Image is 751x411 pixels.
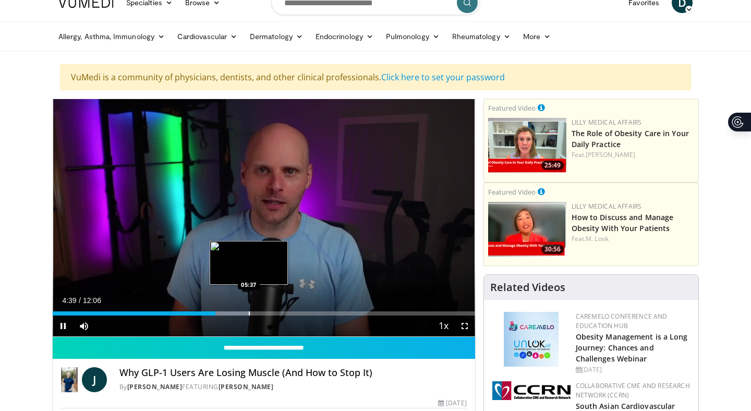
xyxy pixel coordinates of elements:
a: Lilly Medical Affairs [572,202,642,211]
button: Mute [74,316,94,336]
div: Progress Bar [53,311,475,316]
div: By FEATURING [119,382,467,392]
span: / [79,296,81,305]
button: Playback Rate [433,316,454,336]
img: image.jpeg [210,241,288,285]
a: Dermatology [244,26,309,47]
span: 30:56 [541,245,564,254]
a: [PERSON_NAME] [127,382,183,391]
video-js: Video Player [53,99,475,337]
img: c98a6a29-1ea0-4bd5-8cf5-4d1e188984a7.png.150x105_q85_crop-smart_upscale.png [488,202,566,257]
a: More [517,26,557,47]
a: CaReMeLO Conference and Education Hub [576,312,668,330]
div: VuMedi is a community of physicians, dentists, and other clinical professionals. [60,64,691,90]
button: Fullscreen [454,316,475,336]
small: Featured Video [488,187,536,197]
h4: Why GLP-1 Users Are Losing Muscle (And How to Stop It) [119,367,467,379]
a: Click here to set your password [381,71,505,83]
a: Allergy, Asthma, Immunology [52,26,171,47]
a: Pulmonology [380,26,446,47]
a: J [82,367,107,392]
a: [PERSON_NAME] [219,382,274,391]
img: Dr. Jordan Rennicke [61,367,78,392]
h4: Related Videos [490,281,565,294]
img: a04ee3ba-8487-4636-b0fb-5e8d268f3737.png.150x105_q85_autocrop_double_scale_upscale_version-0.2.png [492,381,571,400]
small: Featured Video [488,103,536,113]
img: 45df64a9-a6de-482c-8a90-ada250f7980c.png.150x105_q85_autocrop_double_scale_upscale_version-0.2.jpg [504,312,559,367]
div: [DATE] [576,365,690,374]
a: Cardiovascular [171,26,244,47]
a: The Role of Obesity Care in Your Daily Practice [572,128,689,149]
span: 4:39 [62,296,76,305]
a: Collaborative CME and Research Network (CCRN) [576,381,690,400]
a: M. Look [586,234,609,243]
button: Pause [53,316,74,336]
img: e1208b6b-349f-4914-9dd7-f97803bdbf1d.png.150x105_q85_crop-smart_upscale.png [488,118,566,173]
a: Endocrinology [309,26,380,47]
a: How to Discuss and Manage Obesity With Your Patients [572,212,674,233]
a: [PERSON_NAME] [586,150,635,159]
span: 25:49 [541,161,564,170]
a: Lilly Medical Affairs [572,118,642,127]
a: 25:49 [488,118,566,173]
div: [DATE] [438,398,466,408]
span: 12:06 [83,296,101,305]
div: Feat. [572,150,694,160]
a: 30:56 [488,202,566,257]
div: Feat. [572,234,694,244]
a: Obesity Management is a Long Journey: Chances and Challenges Webinar [576,332,688,364]
a: Rheumatology [446,26,517,47]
